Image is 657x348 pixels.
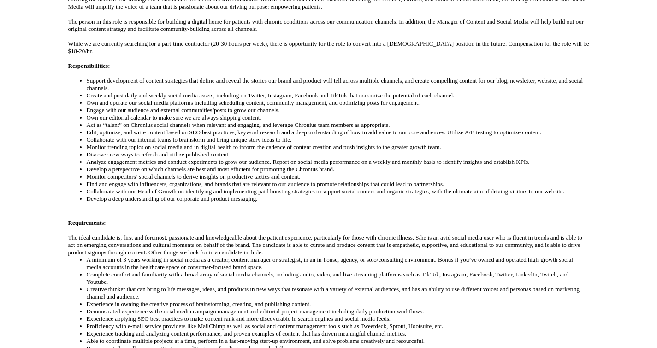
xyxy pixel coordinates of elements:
[87,173,589,180] li: Monitor competitors’ social channels to derive insights on productive tactics and content.
[68,40,589,55] p: While we are currently searching for a part-time contractor (20-30 hours per week), there is oppo...
[87,330,589,337] li: Experience tracking and analyzing content performance, and proven examples of content that has dr...
[87,114,589,121] li: Own our editorial calendar to make sure we are always shipping content.
[87,121,589,129] li: Act as “talent” on Chronius social channels when relevant and engaging, and leverage Chronius tea...
[87,151,589,158] li: Discover new ways to refresh and utilize published content.
[87,107,589,114] li: Engage with our audience and external communities/posts to grow our channels.
[87,136,589,144] li: Collaborate with our internal teams to brainstorm and bring unique story ideas to life.
[87,129,589,136] li: Edit, optimize, and write content based on SEO best practices, keyword research and a deep unders...
[87,158,589,166] li: Analyze engagement metrics and conduct experiments to grow our audience. Report on social media p...
[87,188,589,195] li: Collaborate with our Head of Growth on identifying and implementing paid boosting strategies to s...
[87,286,589,300] li: Creative thinker that can bring to life messages, ideas, and products in new ways that resonate w...
[87,144,589,151] li: Monitor trending topics on social media and in digital health to inform the cadence of content cr...
[68,227,589,256] p: The ideal candidate is, first and foremost, passionate and knowledgeable about the patient experi...
[68,219,107,226] strong: Requirements:
[87,271,589,286] li: Complete comfort and familiarity with a broad array of social media channels, including audio, vi...
[87,308,589,315] li: Demonstrated experience with social media campaign management and editorial project management in...
[87,323,589,330] li: Proficiency with e-mail service providers like MailChimp as well as social and content management...
[87,77,589,92] li: Support development of content strategies that define and reveal the stories our brand and produc...
[87,256,589,271] li: A minimum of 3 years working in social media as a creator, content manager or strategist, in an i...
[87,166,589,173] li: Develop a perspective on which channels are best and most efficient for promoting the Chronius br...
[87,92,589,99] li: Create and post daily and weekly social media assets, including on Twitter, Instagram, Facebook a...
[87,195,589,203] li: Develop a deep understanding of our corporate and product messaging.
[68,18,589,33] p: The person in this role is responsible for building a digital home for patients with chronic cond...
[87,300,589,308] li: Experience in owning the creative process of brainstorming, creating, and publishing content.
[87,315,589,323] li: Experience applying SEO best practices to make content rank and more discoverable in search engin...
[87,180,589,188] li: Find and engage with influencers, organizations, and brands that are relevant to our audience to ...
[68,62,112,69] strong: Responsibilities:
[87,337,589,345] li: Able to coordinate multiple projects at a time, perform in a fast-moving start-up environment, an...
[87,99,589,107] li: Own and operate our social media platforms including scheduling content, community management, an...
